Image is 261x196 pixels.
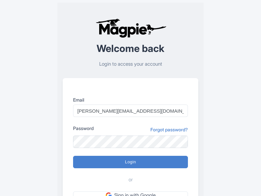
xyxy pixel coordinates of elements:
p: Login to access your account [63,60,198,68]
h2: Welcome back [63,43,198,54]
label: Password [73,125,94,132]
span: or [129,176,133,184]
input: you@example.com [73,105,188,117]
label: Email [73,96,188,103]
img: logo-ab69f6fb50320c5b225c76a69d11143b.png [94,18,167,38]
a: Forgot password? [150,126,188,133]
input: Login [73,156,188,168]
